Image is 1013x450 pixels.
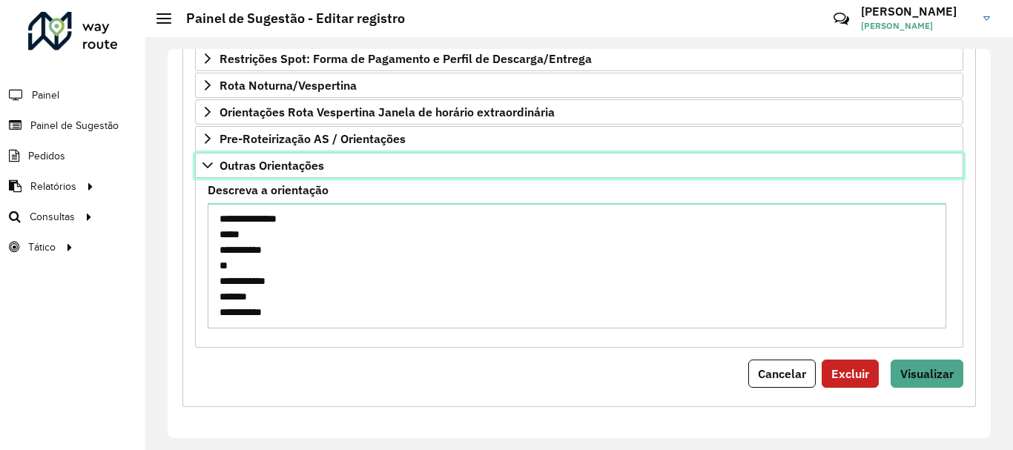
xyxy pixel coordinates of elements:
h2: Painel de Sugestão - Editar registro [171,10,405,27]
a: Outras Orientações [195,153,963,178]
a: Orientações Rota Vespertina Janela de horário extraordinária [195,99,963,125]
a: Rota Noturna/Vespertina [195,73,963,98]
h3: [PERSON_NAME] [861,4,972,19]
button: Excluir [822,360,879,388]
span: Orientações Rota Vespertina Janela de horário extraordinária [220,106,555,118]
span: Visualizar [900,366,954,381]
span: Rota Noturna/Vespertina [220,79,357,91]
span: Outras Orientações [220,159,324,171]
span: Pedidos [28,148,65,164]
span: Excluir [831,366,869,381]
a: Contato Rápido [825,3,857,35]
a: Pre-Roteirização AS / Orientações [195,126,963,151]
span: Pre-Roteirização AS / Orientações [220,133,406,145]
span: Tático [28,239,56,255]
a: Restrições Spot: Forma de Pagamento e Perfil de Descarga/Entrega [195,46,963,71]
span: Painel [32,87,59,103]
span: Relatórios [30,179,76,194]
span: Restrições Spot: Forma de Pagamento e Perfil de Descarga/Entrega [220,53,592,64]
span: Cancelar [758,366,806,381]
button: Cancelar [748,360,816,388]
span: Consultas [30,209,75,225]
button: Visualizar [891,360,963,388]
div: Outras Orientações [195,178,963,348]
label: Descreva a orientação [208,181,329,199]
span: [PERSON_NAME] [861,19,972,33]
span: Painel de Sugestão [30,118,119,133]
